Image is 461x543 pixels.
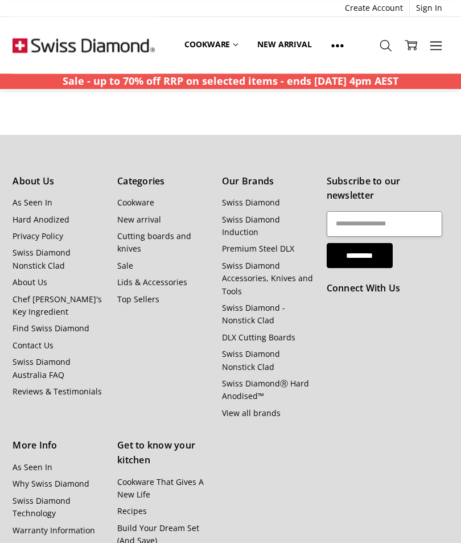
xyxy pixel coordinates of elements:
[13,323,89,334] a: Find Swiss Diamond
[117,197,154,208] a: Cookware
[13,525,95,536] a: Warranty Information
[13,340,53,351] a: Contact Us
[222,348,280,372] a: Swiss Diamond Nonstick Clad
[222,174,314,189] h5: Our Brands
[222,243,294,254] a: Premium Steel DLX
[13,17,155,73] img: Free Shipping On Every Order
[13,294,102,317] a: Chef [PERSON_NAME]'s Key Ingredient
[117,438,209,467] h5: Get to know your kitchen
[322,32,353,57] a: Show All
[13,231,63,241] a: Privacy Policy
[248,32,321,57] a: New arrival
[13,197,52,208] a: As Seen In
[13,247,71,270] a: Swiss Diamond Nonstick Clad
[13,495,71,519] a: Swiss Diamond Technology
[117,214,161,225] a: New arrival
[117,174,209,189] h5: Categories
[222,214,280,237] a: Swiss Diamond Induction
[222,408,281,418] a: View all brands
[13,438,104,453] h5: More Info
[222,302,285,326] a: Swiss Diamond - Nonstick Clad
[117,231,191,254] a: Cutting boards and knives
[117,260,133,271] a: Sale
[117,277,187,287] a: Lids & Accessories
[222,260,313,297] a: Swiss Diamond Accessories, Knives and Tools
[222,332,295,343] a: DLX Cutting Boards
[13,478,89,489] a: Why Swiss Diamond
[327,174,448,203] h5: Subscribe to our newsletter
[117,505,147,516] a: Recipes
[327,281,448,296] h5: Connect With Us
[222,378,309,401] a: Swiss DiamondⓇ Hard Anodised™
[117,476,204,500] a: Cookware That Gives A New Life
[63,74,398,88] strong: Sale - up to 70% off RRP on selected items - ends [DATE] 4pm AEST
[13,386,102,397] a: Reviews & Testimonials
[13,214,69,225] a: Hard Anodized
[13,356,71,380] a: Swiss Diamond Australia FAQ
[13,462,52,472] a: As Seen In
[175,32,248,57] a: Cookware
[222,197,280,208] a: Swiss Diamond
[13,174,104,189] h5: About Us
[13,277,47,287] a: About Us
[117,294,159,305] a: Top Sellers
